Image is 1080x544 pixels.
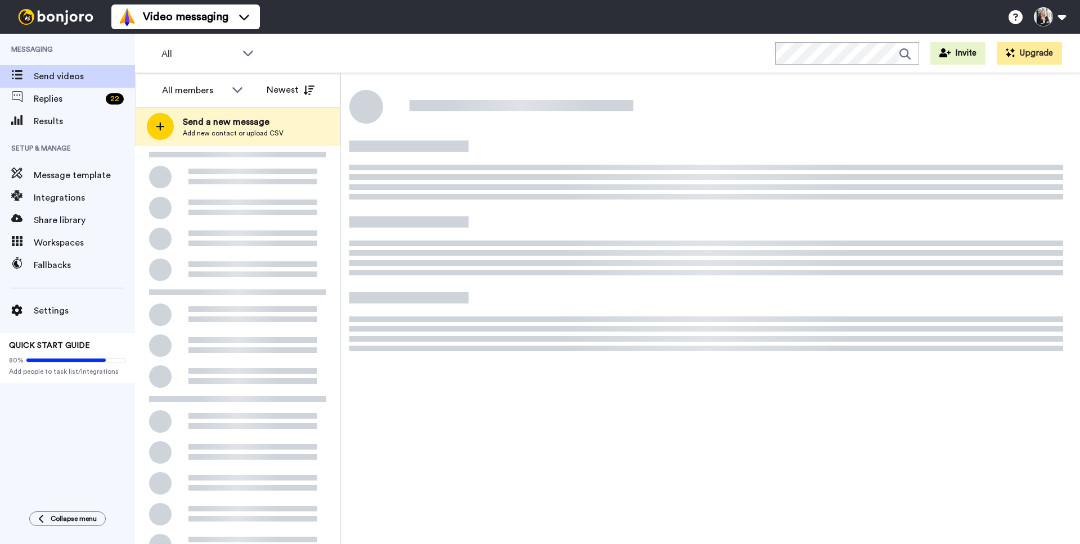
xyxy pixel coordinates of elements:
span: Share library [34,214,135,227]
span: Video messaging [143,9,228,25]
img: bj-logo-header-white.svg [13,9,98,25]
span: Add people to task list/Integrations [9,367,126,376]
button: Invite [930,42,985,65]
button: Upgrade [997,42,1062,65]
span: Workspaces [34,236,135,250]
button: Newest [258,79,323,101]
button: Collapse menu [29,511,106,526]
div: 22 [106,93,124,105]
img: vm-color.svg [118,8,136,26]
span: Integrations [34,191,135,205]
span: QUICK START GUIDE [9,342,90,350]
span: All [161,47,237,61]
span: Add new contact or upload CSV [183,129,283,138]
span: Replies [34,92,101,106]
span: Message template [34,169,135,182]
div: All members [162,84,226,97]
span: Fallbacks [34,259,135,272]
span: Results [34,115,135,128]
span: Send a new message [183,115,283,129]
span: Send videos [34,70,135,83]
span: Settings [34,304,135,318]
span: Collapse menu [51,514,97,523]
span: 80% [9,356,24,365]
